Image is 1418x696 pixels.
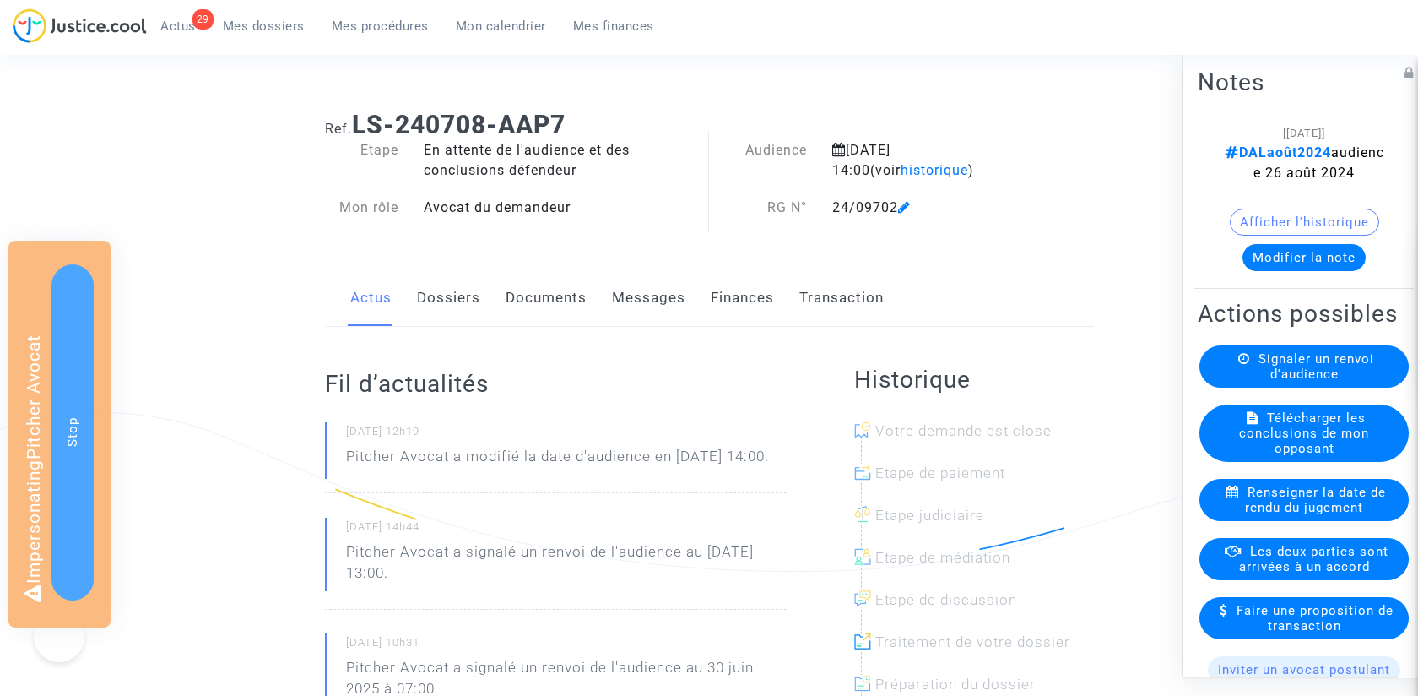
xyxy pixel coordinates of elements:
[1239,411,1369,456] span: Télécharger les conclusions de mon opposant
[346,446,769,476] p: Pitcher Avocat a modifié la date d'audience en [DATE] 14:00.
[223,19,305,34] span: Mes dossiers
[312,140,412,181] div: Etape
[346,541,787,592] p: Pitcher Avocat a signalé un renvoi de l'audience au [DATE] 13:00.
[1258,351,1374,382] span: Signaler un renvoi d'audience
[612,270,685,326] a: Messages
[325,121,352,137] span: Ref.
[1245,485,1386,515] span: Renseigner la date de rendu du jugement
[442,14,560,39] a: Mon calendrier
[13,8,147,43] img: jc-logo.svg
[799,270,884,326] a: Transaction
[560,14,668,39] a: Mes finances
[1283,127,1325,139] span: [[DATE]]
[350,270,392,326] a: Actus
[854,365,1094,394] h2: Historique
[1198,299,1410,329] h2: Actions possibles
[901,162,968,178] span: historique
[332,19,429,34] span: Mes procédures
[709,198,820,218] div: RG N°
[192,9,214,30] div: 29
[346,424,787,446] small: [DATE] 12h19
[312,198,412,218] div: Mon rôle
[1242,244,1366,271] button: Modifier la note
[1225,144,1331,160] span: DALaoût2024
[352,110,566,139] b: LS-240708-AAP7
[34,612,84,662] iframe: Help Scout Beacon - Open
[709,140,820,181] div: Audience
[325,369,787,399] h2: Fil d’actualités
[346,519,787,541] small: [DATE] 14h44
[160,19,196,34] span: Actus
[1225,144,1384,181] span: audience 26 août 2024
[1218,662,1390,677] span: Inviter un avocat postulant
[573,19,654,34] span: Mes finances
[870,162,974,178] span: (voir )
[51,264,94,601] button: Stop
[8,241,111,628] div: Impersonating
[1237,603,1394,633] span: Faire une proposition de transaction
[209,14,318,39] a: Mes dossiers
[1230,209,1379,236] button: Afficher l'historique
[820,198,1040,218] div: 24/09702
[506,270,587,326] a: Documents
[1239,544,1388,574] span: Les deux parties sont arrivées à un accord
[346,635,787,657] small: [DATE] 10h31
[411,140,709,181] div: En attente de l'audience et des conclusions défendeur
[417,270,480,326] a: Dossiers
[65,417,80,447] span: Stop
[1198,68,1410,97] h2: Notes
[411,198,709,218] div: Avocat du demandeur
[875,422,1052,439] span: Votre demande est close
[711,270,774,326] a: Finances
[147,14,209,39] a: 29Actus
[820,140,1040,181] div: [DATE] 14:00
[318,14,442,39] a: Mes procédures
[456,19,546,34] span: Mon calendrier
